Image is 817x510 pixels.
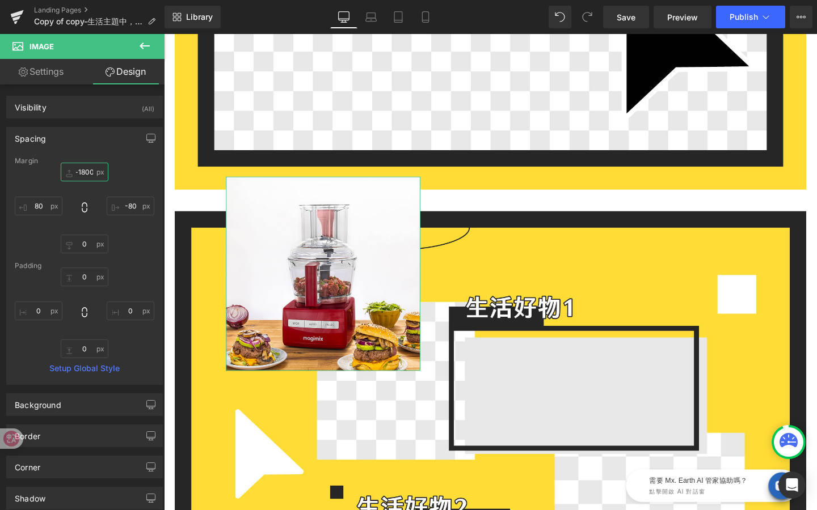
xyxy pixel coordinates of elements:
[617,11,635,23] span: Save
[15,197,62,215] input: 0
[85,59,167,84] a: Design
[107,197,154,215] input: 0
[412,6,439,28] a: Mobile
[778,471,806,499] div: Open Intercom Messenger
[30,42,54,51] span: Image
[667,11,698,23] span: Preview
[107,301,154,320] input: 0
[61,163,108,181] input: 0
[34,6,165,15] a: Landing Pages
[448,444,675,500] iframe: Tiledesk Widget
[61,267,108,286] input: 0
[790,6,812,28] button: More
[186,12,213,22] span: Library
[15,96,47,112] div: Visibility
[165,6,221,28] a: New Library
[357,6,385,28] a: Laptop
[15,301,62,320] input: 0
[385,6,412,28] a: Tablet
[716,6,785,28] button: Publish
[576,6,599,28] button: Redo
[15,364,154,373] a: Setup Global Style
[15,262,154,270] div: Padding
[730,12,758,22] span: Publish
[142,96,154,115] div: (All)
[15,394,61,410] div: Background
[15,157,154,165] div: Margin
[15,127,46,143] div: Spacing
[15,425,40,441] div: Border
[15,487,45,503] div: Shadow
[15,456,40,472] div: Corner
[61,339,108,358] input: 0
[34,17,143,26] span: Copy of copy-生活主題中，挑選看看什麼適合我
[549,6,571,28] button: Undo
[654,6,711,28] a: Preview
[330,6,357,28] a: Desktop
[61,235,108,253] input: 0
